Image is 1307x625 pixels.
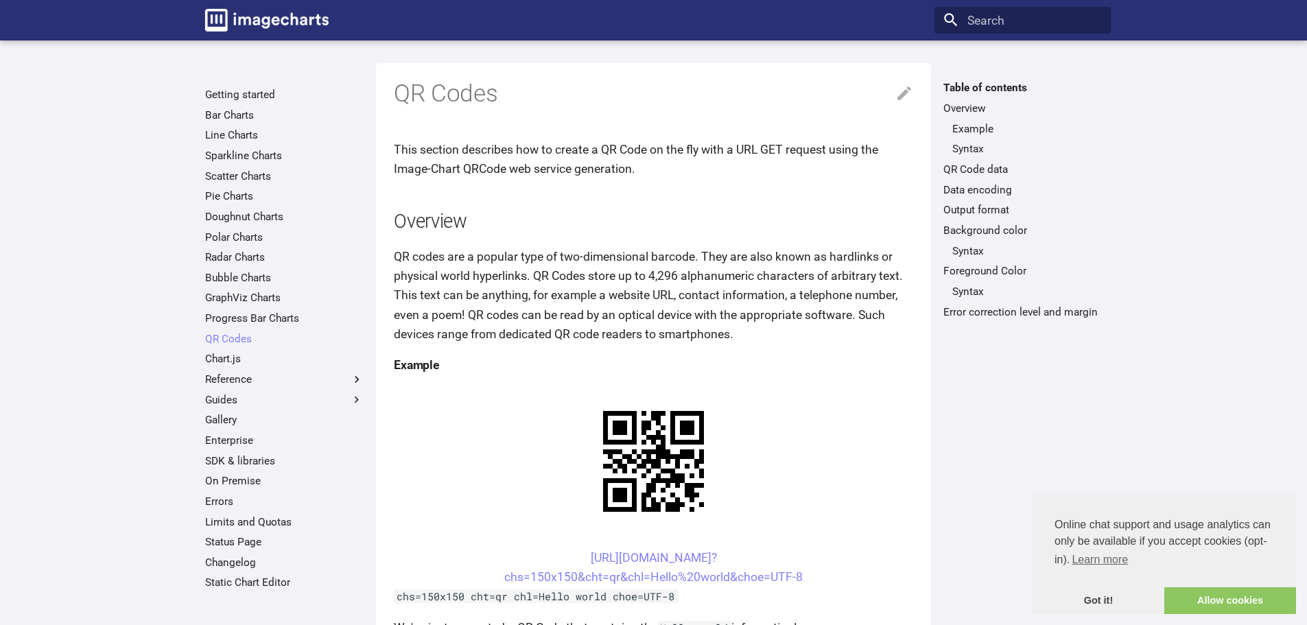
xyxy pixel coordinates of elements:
input: Search [934,7,1111,34]
a: Static Chart Editor [205,576,364,589]
a: Error correction level and margin [943,305,1102,319]
div: cookieconsent [1033,495,1296,614]
a: SDK & libraries [205,454,364,468]
a: Image-Charts documentation [199,3,335,37]
a: QR Code data [943,163,1102,176]
a: Progress Bar Charts [205,311,364,325]
a: Syntax [952,142,1102,156]
label: Table of contents [934,81,1111,95]
a: Bubble Charts [205,271,364,285]
img: logo [205,9,329,32]
nav: Table of contents [934,81,1111,318]
h4: Example [394,355,913,375]
a: Pie Charts [205,189,364,203]
a: Chart.js [205,352,364,366]
a: Radar Charts [205,250,364,264]
code: chs=150x150 cht=qr chl=Hello world choe=UTF-8 [394,589,678,603]
img: chart [579,387,728,536]
a: GraphViz Charts [205,291,364,305]
a: Overview [943,102,1102,115]
a: Errors [205,495,364,508]
a: Polar Charts [205,231,364,244]
nav: Foreground Color [943,285,1102,298]
h2: Overview [394,209,913,235]
a: Doughnut Charts [205,210,364,224]
a: allow cookies [1164,587,1296,615]
a: Data encoding [943,183,1102,197]
a: Bar Charts [205,108,364,122]
a: Changelog [205,556,364,569]
a: Background color [943,224,1102,237]
label: Guides [205,393,364,407]
p: QR codes are a popular type of two-dimensional barcode. They are also known as hardlinks or physi... [394,247,913,344]
a: Syntax [952,244,1102,258]
p: This section describes how to create a QR Code on the fly with a URL GET request using the Image-... [394,140,913,178]
a: Getting started [205,88,364,102]
nav: Background color [943,244,1102,258]
a: learn more about cookies [1070,550,1130,570]
span: Online chat support and usage analytics can only be available if you accept cookies (opt-in). [1055,517,1274,570]
a: On Premise [205,474,364,488]
a: Line Charts [205,128,364,142]
a: Limits and Quotas [205,515,364,529]
a: dismiss cookie message [1033,587,1164,615]
a: Foreground Color [943,264,1102,278]
a: Syntax [952,285,1102,298]
label: Reference [205,373,364,386]
a: Scatter Charts [205,169,364,183]
a: Enterprise [205,434,364,447]
a: Example [952,122,1102,136]
a: Status Page [205,535,364,549]
a: [URL][DOMAIN_NAME]?chs=150x150&cht=qr&chl=Hello%20world&choe=UTF-8 [504,551,803,584]
a: Gallery [205,413,364,427]
h1: QR Codes [394,78,913,110]
a: Output format [943,203,1102,217]
nav: Overview [943,122,1102,156]
a: QR Codes [205,332,364,346]
a: Sparkline Charts [205,149,364,163]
